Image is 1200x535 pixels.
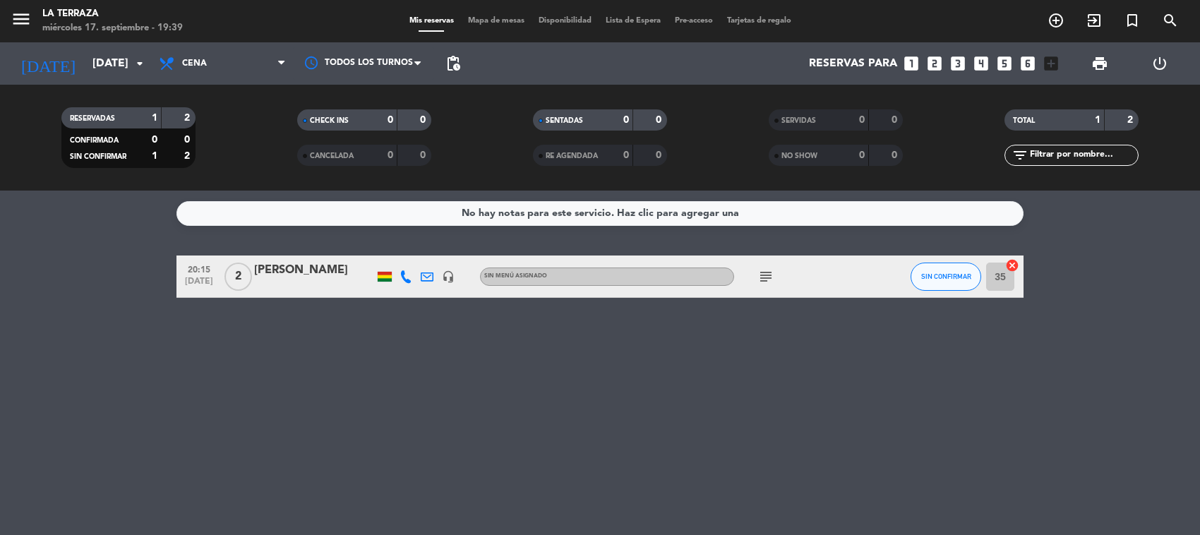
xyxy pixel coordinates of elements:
strong: 0 [388,115,393,125]
i: cancel [1005,258,1019,272]
span: RESERVADAS [70,115,115,122]
div: No hay notas para este servicio. Haz clic para agregar una [462,205,739,222]
i: looks_two [925,54,944,73]
span: NO SHOW [781,152,817,160]
i: looks_6 [1019,54,1037,73]
strong: 0 [388,150,393,160]
span: Mis reservas [402,17,461,25]
div: [PERSON_NAME] [254,261,374,279]
span: 2 [224,263,252,291]
i: headset_mic [442,270,455,283]
i: add_circle_outline [1048,12,1064,29]
i: turned_in_not [1124,12,1141,29]
button: SIN CONFIRMAR [911,263,981,291]
span: Tarjetas de regalo [720,17,798,25]
span: 20:15 [181,260,217,277]
span: print [1091,55,1108,72]
strong: 0 [859,115,865,125]
strong: 2 [1127,115,1136,125]
i: [DATE] [11,48,85,79]
span: TOTAL [1013,117,1035,124]
i: subject [757,268,774,285]
i: looks_4 [972,54,990,73]
strong: 0 [892,150,900,160]
span: [DATE] [181,277,217,293]
i: menu [11,8,32,30]
span: CONFIRMADA [70,137,119,144]
span: Sin menú asignado [484,273,547,279]
input: Filtrar por nombre... [1028,148,1138,163]
span: SIN CONFIRMAR [921,272,971,280]
span: Mapa de mesas [461,17,532,25]
span: CHECK INS [310,117,349,124]
div: LOG OUT [1129,42,1189,85]
span: Disponibilidad [532,17,599,25]
strong: 0 [184,135,193,145]
span: Lista de Espera [599,17,668,25]
button: menu [11,8,32,35]
strong: 0 [420,115,428,125]
i: exit_to_app [1086,12,1103,29]
span: Pre-acceso [668,17,720,25]
i: power_settings_new [1151,55,1168,72]
span: SIN CONFIRMAR [70,153,126,160]
i: search [1162,12,1179,29]
span: Cena [182,59,207,68]
strong: 0 [892,115,900,125]
strong: 0 [656,150,664,160]
i: arrow_drop_down [131,55,148,72]
strong: 0 [623,150,629,160]
i: looks_one [902,54,920,73]
strong: 2 [184,113,193,123]
span: SENTADAS [546,117,583,124]
strong: 2 [184,151,193,161]
i: filter_list [1012,147,1028,164]
i: looks_5 [995,54,1014,73]
span: pending_actions [445,55,462,72]
strong: 0 [656,115,664,125]
strong: 0 [152,135,157,145]
span: SERVIDAS [781,117,816,124]
div: miércoles 17. septiembre - 19:39 [42,21,183,35]
strong: 1 [152,113,157,123]
strong: 1 [152,151,157,161]
strong: 1 [1095,115,1100,125]
strong: 0 [420,150,428,160]
i: add_box [1042,54,1060,73]
strong: 0 [623,115,629,125]
strong: 0 [859,150,865,160]
span: Reservas para [809,57,897,71]
i: looks_3 [949,54,967,73]
div: La Terraza [42,7,183,21]
span: RE AGENDADA [546,152,598,160]
span: CANCELADA [310,152,354,160]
